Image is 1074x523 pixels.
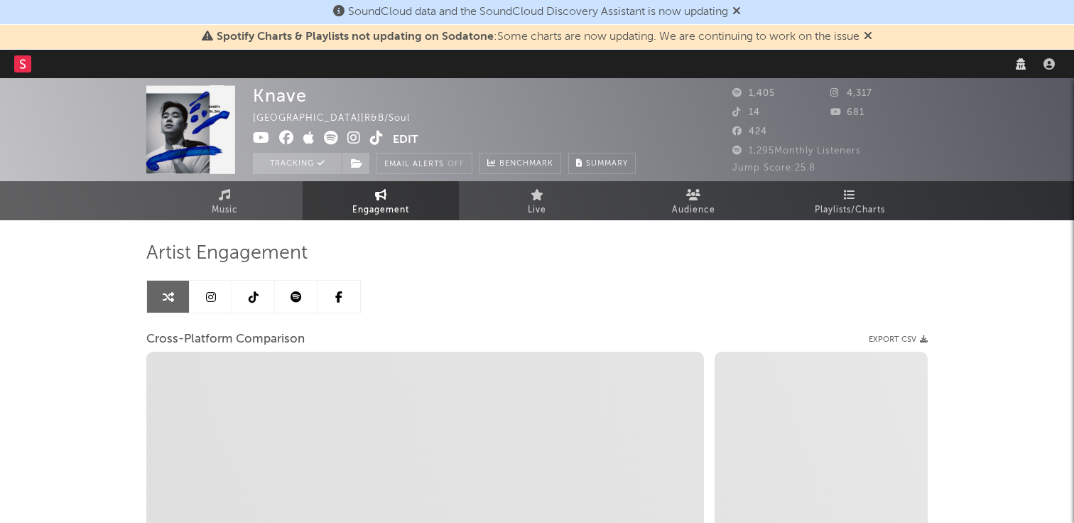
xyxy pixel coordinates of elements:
span: 681 [830,108,864,117]
span: 424 [732,127,767,136]
span: Music [212,202,238,219]
button: Edit [393,131,418,149]
span: Engagement [352,202,409,219]
a: Benchmark [479,153,561,174]
span: 14 [732,108,760,117]
span: Summary [586,160,628,168]
span: 4,317 [830,89,872,98]
span: SoundCloud data and the SoundCloud Discovery Assistant is now updating [348,6,728,18]
a: Live [459,181,615,220]
span: Cross-Platform Comparison [146,331,305,348]
button: Summary [568,153,636,174]
span: Playlists/Charts [815,202,885,219]
span: Dismiss [864,31,872,43]
em: Off [447,161,465,168]
span: Spotify Charts & Playlists not updating on Sodatone [217,31,494,43]
span: Dismiss [732,6,741,18]
span: Audience [672,202,715,219]
div: [GEOGRAPHIC_DATA] | R&B/Soul [253,110,426,127]
span: : Some charts are now updating. We are continuing to work on the issue [217,31,859,43]
span: Artist Engagement [146,245,308,262]
a: Music [146,181,303,220]
a: Audience [615,181,771,220]
button: Tracking [253,153,342,174]
span: 1,405 [732,89,775,98]
div: Knave [253,85,307,106]
span: Benchmark [499,156,553,173]
span: Live [528,202,546,219]
a: Playlists/Charts [771,181,928,220]
span: 1,295 Monthly Listeners [732,146,861,156]
span: Jump Score: 25.8 [732,163,815,173]
a: Engagement [303,181,459,220]
button: Email AlertsOff [376,153,472,174]
button: Export CSV [869,335,928,344]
